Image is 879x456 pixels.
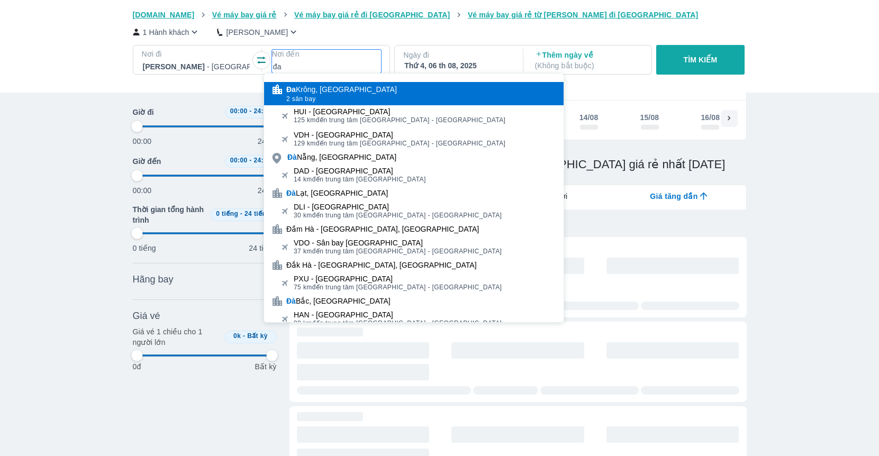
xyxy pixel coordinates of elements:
span: đến trung tâm [GEOGRAPHIC_DATA] - [GEOGRAPHIC_DATA] [294,116,505,124]
div: Đắk Hà - [GEOGRAPHIC_DATA], [GEOGRAPHIC_DATA] [286,260,477,270]
span: Giá vé [133,309,160,322]
span: 2 sân bay [286,95,397,103]
p: 00:00 [133,136,152,147]
div: Krông, [GEOGRAPHIC_DATA] [286,84,397,95]
button: 1 Hành khách [133,26,201,38]
div: HUI - [GEOGRAPHIC_DATA] [294,107,505,116]
p: 1 Hành khách [143,27,189,38]
b: Đà [286,297,296,305]
button: TÌM KIẾM [656,45,745,75]
div: 15/08 [640,112,659,123]
span: Giờ đi [133,107,154,117]
span: đến trung tâm [GEOGRAPHIC_DATA] - [GEOGRAPHIC_DATA] [294,247,502,256]
span: 0 tiếng [216,210,238,217]
div: PXU - [GEOGRAPHIC_DATA] [294,275,502,283]
div: 14/08 [579,112,599,123]
p: 0đ [133,361,141,372]
b: Đa [286,85,296,94]
p: Ngày đi [403,50,512,60]
p: Bất kỳ [255,361,276,372]
span: - [243,332,245,340]
button: [PERSON_NAME] [217,26,299,38]
nav: breadcrumb [133,10,747,20]
div: Đầm Hà - [GEOGRAPHIC_DATA], [GEOGRAPHIC_DATA] [286,224,479,234]
span: 00:00 [230,107,248,115]
span: 14 km [294,176,312,183]
span: - [249,107,251,115]
span: 24:00 [253,107,271,115]
span: [DOMAIN_NAME] [133,11,195,19]
div: Thứ 4, 06 th 08, 2025 [404,60,511,71]
p: 24:00 [258,185,277,196]
span: 24 tiếng [244,210,270,217]
p: [PERSON_NAME] [226,27,288,38]
p: 24 tiếng [249,243,276,253]
div: VDO - Sân bay [GEOGRAPHIC_DATA] [294,239,502,247]
b: Đà [286,189,296,197]
div: 16/08 [701,112,720,123]
span: đến trung tâm [GEOGRAPHIC_DATA] - [GEOGRAPHIC_DATA] [294,319,502,327]
span: Giờ đến [133,156,161,167]
span: Hãng bay [133,273,174,286]
div: Lạt, [GEOGRAPHIC_DATA] [286,188,388,198]
span: 30 km [294,212,312,219]
span: Vé máy bay giá rẻ [212,11,277,19]
span: - [249,157,251,164]
div: VDH - [GEOGRAPHIC_DATA] [294,131,505,139]
span: 125 km [294,116,316,124]
span: 0k [233,332,241,340]
b: Đà [287,153,297,161]
p: 00:00 [133,185,152,196]
span: đến trung tâm [GEOGRAPHIC_DATA] - [GEOGRAPHIC_DATA] [294,211,502,220]
span: 24:00 [253,157,271,164]
span: đến trung tâm [GEOGRAPHIC_DATA] - [GEOGRAPHIC_DATA] [294,283,502,291]
span: 129 km [294,140,316,147]
span: - [240,210,242,217]
p: TÌM KIẾM [684,54,718,65]
p: Thêm ngày về [535,50,642,71]
span: Vé máy bay giá rẻ từ [PERSON_NAME] đi [GEOGRAPHIC_DATA] [468,11,699,19]
span: 00:00 [230,157,248,164]
span: đến trung tâm [GEOGRAPHIC_DATA] [294,175,426,184]
span: 90 km [294,320,312,327]
span: Giá tăng dần [650,191,697,202]
span: 75 km [294,284,312,291]
span: Bất kỳ [247,332,268,340]
div: HAN - [GEOGRAPHIC_DATA] [294,311,502,319]
div: DLI - [GEOGRAPHIC_DATA] [294,203,502,211]
p: ( Không bắt buộc ) [535,60,642,71]
p: Nơi đi [142,49,251,59]
span: Thời gian tổng hành trình [133,204,206,225]
p: Giá vé 1 chiều cho 1 người lớn [133,326,221,348]
span: 37 km [294,248,312,255]
p: 0 tiếng [133,243,156,253]
div: DAD - [GEOGRAPHIC_DATA] [294,167,426,175]
div: Bắc, [GEOGRAPHIC_DATA] [286,296,391,306]
p: 24:00 [258,136,277,147]
p: Nơi đến [272,49,381,59]
span: Vé máy bay giá rẻ đi [GEOGRAPHIC_DATA] [294,11,450,19]
span: đến trung tâm [GEOGRAPHIC_DATA] - [GEOGRAPHIC_DATA] [294,139,505,148]
div: Nẵng, [GEOGRAPHIC_DATA] [287,152,396,162]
